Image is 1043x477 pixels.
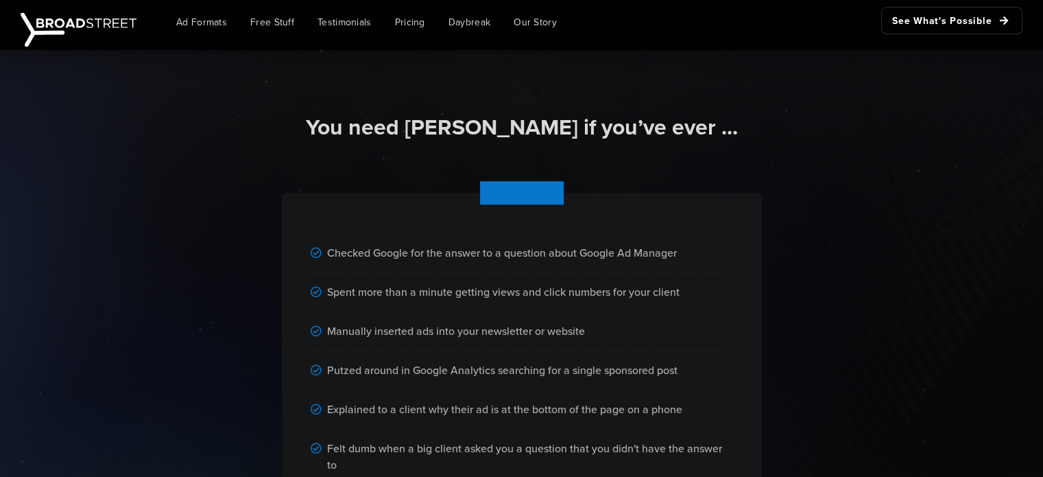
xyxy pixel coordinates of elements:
a: Testimonials [307,7,382,38]
div: Explained to a client why their ad is at the bottom of the page on a phone [311,391,733,430]
a: See What's Possible [881,7,1022,34]
h2: You need [PERSON_NAME] if you’ve ever ... [139,113,904,142]
span: Ad Formats [176,15,227,30]
div: Putzed around in Google Analytics searching for a single sponsored post [311,351,733,391]
a: Free Stuff [240,7,304,38]
span: Daybreak [448,15,490,30]
span: Testimonials [317,15,372,30]
a: Our Story [503,7,567,38]
a: Ad Formats [166,7,237,38]
span: Our Story [514,15,557,30]
span: Pricing [395,15,425,30]
div: Spent more than a minute getting views and click numbers for your client [311,273,733,312]
a: Daybreak [438,7,501,38]
div: Checked Google for the answer to a question about Google Ad Manager [311,234,733,273]
a: Pricing [385,7,435,38]
div: Manually inserted ads into your newsletter or website [311,312,733,351]
img: Broadstreet | The Ad Manager for Small Publishers [21,12,136,47]
span: Free Stuff [250,15,294,30]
